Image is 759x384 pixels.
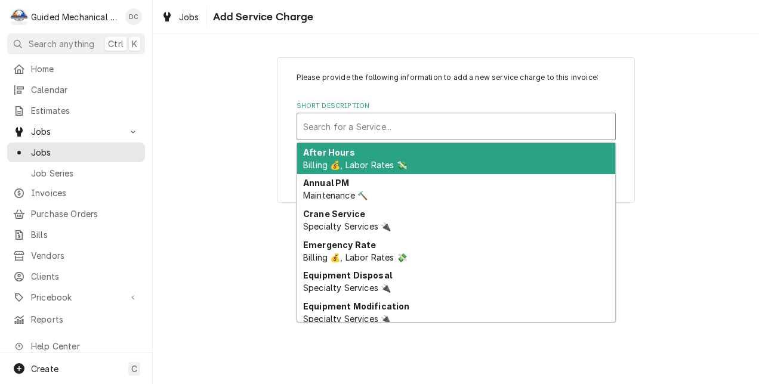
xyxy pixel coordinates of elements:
a: Vendors [7,246,145,265]
span: Home [31,63,139,75]
span: Purchase Orders [31,208,139,220]
span: Invoices [31,187,139,199]
div: G [11,8,27,25]
div: Guided Mechanical Services, LLC's Avatar [11,8,27,25]
span: C [131,363,137,375]
strong: After Hours [303,147,355,157]
span: Specialty Services 🔌 [303,221,391,231]
span: Search anything [29,38,94,50]
span: Billing 💰, Labor Rates 💸 [303,160,407,170]
span: Create [31,364,58,374]
label: Short Description [297,101,616,111]
span: Reports [31,313,139,326]
span: Jobs [31,125,121,138]
span: Specialty Services 🔌 [303,283,391,293]
span: Billing 💰, Labor Rates 💸 [303,252,407,262]
a: Calendar [7,80,145,100]
span: Bills [31,228,139,241]
span: Clients [31,270,139,283]
a: Estimates [7,101,145,120]
span: Help Center [31,340,138,352]
div: Line Item Create/Update Form [297,72,616,140]
span: Add Service Charge [209,9,314,25]
a: Jobs [7,143,145,162]
a: Home [7,59,145,79]
span: Specialty Services 🔌 [303,314,391,324]
a: Reports [7,309,145,329]
div: Line Item Create/Update [277,57,635,203]
button: Search anythingCtrlK [7,33,145,54]
span: Job Series [31,167,139,179]
strong: Equipment Modification [303,301,410,311]
a: Job Series [7,163,145,183]
a: Invoices [7,183,145,203]
span: Pricebook [31,291,121,304]
a: Purchase Orders [7,204,145,224]
p: Please provide the following information to add a new service charge to this invoice: [297,72,616,83]
span: Jobs [179,11,199,23]
a: Jobs [156,7,204,27]
div: Guided Mechanical Services, LLC [31,11,119,23]
span: K [132,38,137,50]
a: Go to Pricebook [7,287,145,307]
strong: Crane Service [303,209,365,219]
span: Ctrl [108,38,124,50]
span: Jobs [31,146,139,159]
a: Go to Help Center [7,336,145,356]
span: Vendors [31,249,139,262]
strong: Equipment Disposal [303,270,392,280]
strong: Annual PM [303,178,349,188]
a: Bills [7,225,145,244]
span: Calendar [31,83,139,96]
strong: Emergency Rate [303,240,376,250]
div: Daniel Cornell's Avatar [125,8,142,25]
a: Go to Jobs [7,122,145,141]
span: Estimates [31,104,139,117]
a: Clients [7,267,145,286]
div: DC [125,8,142,25]
span: Maintenance 🔨 [303,190,368,200]
div: Short Description [297,101,616,140]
